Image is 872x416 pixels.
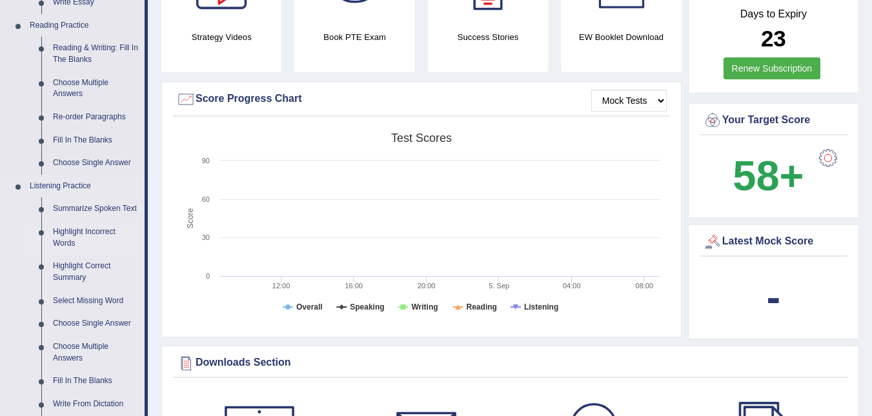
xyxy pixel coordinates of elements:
[561,30,681,44] h4: EW Booklet Download
[206,272,210,280] text: 0
[161,30,281,44] h4: Strategy Videos
[47,72,145,106] a: Choose Multiple Answers
[524,302,558,312] tspan: Listening
[47,290,145,313] a: Select Missing Word
[47,37,145,71] a: Reading & Writing: Fill In The Blanks
[47,221,145,255] a: Highlight Incorrect Words
[428,30,548,44] h4: Success Stories
[272,282,290,290] text: 12:00
[563,282,581,290] text: 04:00
[176,90,667,109] div: Score Progress Chart
[47,152,145,175] a: Choose Single Answer
[724,57,821,79] a: Renew Subscription
[761,26,786,51] b: 23
[47,197,145,221] a: Summarize Spoken Text
[202,233,210,241] text: 30
[767,273,781,321] b: -
[703,111,844,130] div: Your Target Score
[345,282,363,290] text: 16:00
[636,282,654,290] text: 08:00
[411,302,438,312] tspan: Writing
[24,175,145,198] a: Listening Practice
[294,30,414,44] h4: Book PTE Exam
[47,312,145,335] a: Choose Single Answer
[176,353,844,373] div: Downloads Section
[47,129,145,152] a: Fill In The Blanks
[202,157,210,164] text: 90
[733,152,804,199] b: 58+
[24,14,145,37] a: Reading Practice
[47,370,145,393] a: Fill In The Blanks
[47,393,145,416] a: Write From Dictation
[350,302,384,312] tspan: Speaking
[703,232,844,252] div: Latest Mock Score
[418,282,436,290] text: 20:00
[47,255,145,289] a: Highlight Correct Summary
[186,208,195,229] tspan: Score
[391,132,452,144] tspan: Test scores
[296,302,323,312] tspan: Overall
[703,8,844,20] h4: Days to Expiry
[489,282,509,290] tspan: 5. Sep
[47,106,145,129] a: Re-order Paragraphs
[47,335,145,370] a: Choose Multiple Answers
[467,302,497,312] tspan: Reading
[202,195,210,203] text: 60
